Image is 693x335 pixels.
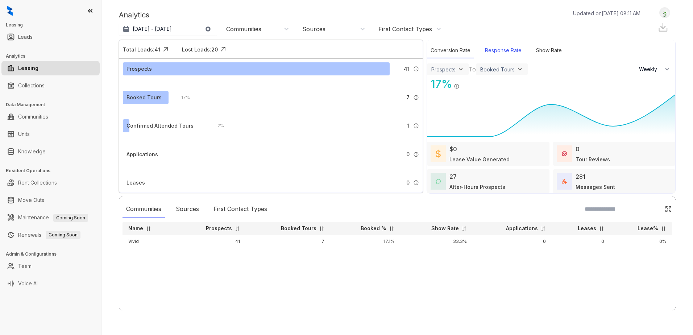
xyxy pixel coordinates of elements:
div: $0 [449,145,457,153]
div: First Contact Types [210,201,271,218]
li: Leasing [1,61,100,75]
div: Confirmed Attended Tours [126,122,194,130]
li: Communities [1,109,100,124]
td: 17.1% [330,235,400,248]
span: 7 [406,94,410,102]
span: Coming Soon [46,231,80,239]
div: 0 [576,145,580,153]
li: Team [1,259,100,273]
li: Voice AI [1,276,100,291]
td: 33.3% [400,235,473,248]
div: Lease Value Generated [449,156,510,163]
div: Conversion Rate [427,43,474,58]
p: Analytics [119,9,149,20]
div: 281 [576,172,585,181]
div: Lost Leads: 20 [182,46,218,53]
img: Info [413,180,419,186]
img: sorting [661,226,666,231]
h3: Analytics [6,53,101,59]
span: 0 [406,150,410,158]
img: Info [413,66,419,72]
img: UserAvatar [660,9,670,17]
span: 41 [404,65,410,73]
div: Sources [172,201,203,218]
img: sorting [599,226,604,231]
div: 17 % [174,94,190,102]
div: Communities [226,25,261,33]
span: 1 [407,122,410,130]
div: Applications [126,150,158,158]
p: Applications [506,225,538,232]
p: Updated on [DATE] 08:11 AM [573,9,640,17]
li: Knowledge [1,144,100,159]
button: Weekly [635,63,675,76]
img: sorting [146,226,151,231]
img: sorting [319,226,324,231]
p: Lease% [638,225,658,232]
a: Rent Collections [18,175,57,190]
img: SearchIcon [650,206,656,212]
div: To [469,65,476,74]
p: Show Rate [431,225,459,232]
img: Click Icon [160,44,171,55]
p: Prospects [206,225,232,232]
a: RenewalsComing Soon [18,228,80,242]
div: Booked Tours [126,94,162,102]
div: After-Hours Prospects [449,183,505,191]
img: TourReviews [562,151,567,156]
a: Leasing [18,61,38,75]
img: Click Icon [460,77,470,88]
h3: Admin & Configurations [6,251,101,257]
a: Voice AI [18,276,38,291]
span: 0 [406,179,410,187]
p: Leases [578,225,596,232]
img: ViewFilterArrow [516,66,523,73]
div: Communities [123,201,165,218]
li: Renewals [1,228,100,242]
img: TotalFum [562,179,567,184]
div: Prospects [126,65,152,73]
div: Response Rate [481,43,525,58]
a: Units [18,127,30,141]
div: Show Rate [532,43,565,58]
div: Tour Reviews [576,156,610,163]
img: logo [7,6,13,16]
td: 0 [473,235,552,248]
div: First Contact Types [378,25,432,33]
div: Sources [302,25,325,33]
a: Communities [18,109,48,124]
a: Collections [18,78,45,93]
td: 0% [610,235,672,248]
h3: Leasing [6,22,101,28]
p: Name [128,225,143,232]
p: Booked % [361,225,386,232]
div: Leases [126,179,145,187]
img: sorting [461,226,467,231]
img: sorting [389,226,394,231]
span: Coming Soon [53,214,88,222]
img: AfterHoursConversations [436,179,441,184]
h3: Data Management [6,102,101,108]
div: 27 [449,172,457,181]
td: 0 [552,235,610,248]
img: Info [413,123,419,129]
li: Leads [1,30,100,44]
img: sorting [235,226,240,231]
img: sorting [540,226,546,231]
img: Download [657,22,668,33]
a: Leads [18,30,33,44]
img: ViewFilterArrow [457,66,464,73]
div: Booked Tours [480,66,515,73]
td: 7 [246,235,331,248]
h3: Resident Operations [6,167,101,174]
div: 17 % [427,76,452,92]
p: Booked Tours [281,225,316,232]
p: [DATE] - [DATE] [133,25,172,33]
div: Total Leads: 41 [123,46,160,53]
a: Move Outs [18,193,44,207]
img: Click Icon [665,206,672,213]
img: Info [413,95,419,100]
li: Units [1,127,100,141]
li: Move Outs [1,193,100,207]
button: [DATE] - [DATE] [119,22,217,36]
